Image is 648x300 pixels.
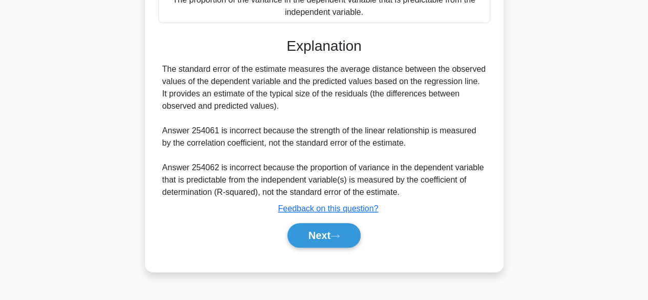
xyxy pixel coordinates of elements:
div: The standard error of the estimate measures the average distance between the observed values of t... [162,63,486,198]
a: Feedback on this question? [278,204,379,213]
button: Next [287,223,361,248]
h3: Explanation [164,37,484,55]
